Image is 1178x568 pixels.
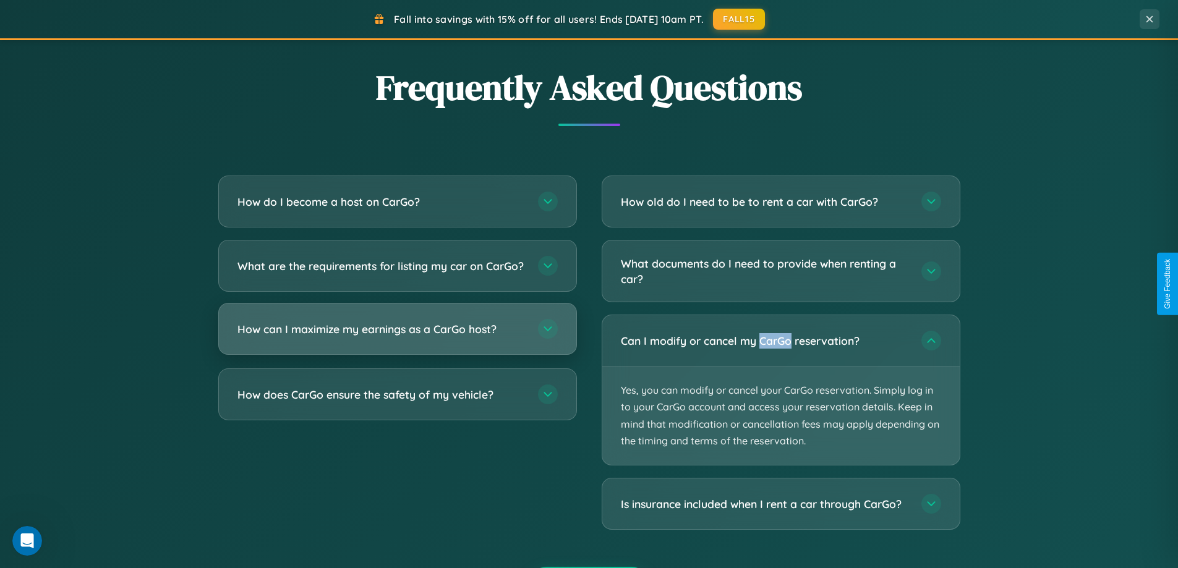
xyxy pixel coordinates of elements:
iframe: Intercom live chat [12,526,42,556]
h3: Can I modify or cancel my CarGo reservation? [621,333,909,349]
h3: How does CarGo ensure the safety of my vehicle? [237,387,526,402]
h3: What are the requirements for listing my car on CarGo? [237,258,526,274]
p: Yes, you can modify or cancel your CarGo reservation. Simply log in to your CarGo account and acc... [602,367,960,465]
button: FALL15 [713,9,765,30]
h2: Frequently Asked Questions [218,64,960,111]
span: Fall into savings with 15% off for all users! Ends [DATE] 10am PT. [394,13,704,25]
div: Give Feedback [1163,259,1172,309]
h3: How do I become a host on CarGo? [237,194,526,210]
h3: How can I maximize my earnings as a CarGo host? [237,321,526,337]
h3: Is insurance included when I rent a car through CarGo? [621,496,909,512]
h3: How old do I need to be to rent a car with CarGo? [621,194,909,210]
h3: What documents do I need to provide when renting a car? [621,256,909,286]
